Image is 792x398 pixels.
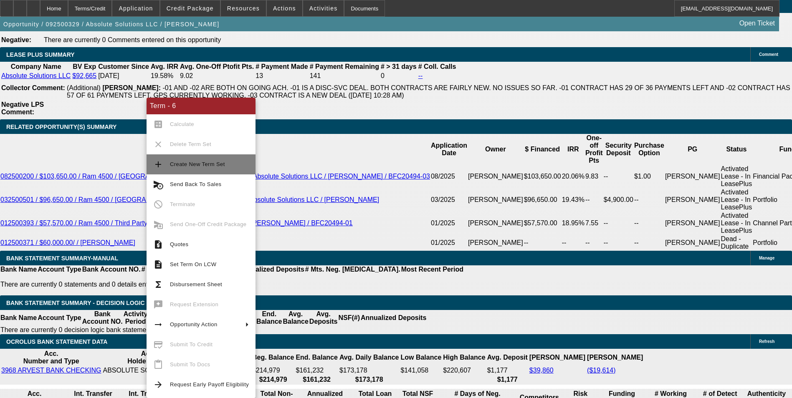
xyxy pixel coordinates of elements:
span: Disbursement Sheet [170,281,222,287]
button: Activities [303,0,344,16]
td: 01/2025 [430,235,468,251]
span: Bank Statement Summary - Decision Logic [6,300,145,306]
td: 03/2025 [430,188,468,212]
td: [DATE] [98,72,149,80]
th: Account Type [37,265,82,274]
mat-icon: description [153,259,163,270]
td: Activated Lease - In LeasePlus [721,165,753,188]
td: $220,607 [443,366,486,375]
span: Opportunity / 092500329 / Absolute Solutions LLC / [PERSON_NAME] [3,21,219,28]
td: [PERSON_NAME] [468,188,524,212]
td: $1,177 [487,366,528,375]
th: $ Financed [524,134,562,165]
span: Opportunity Action [170,321,218,327]
b: Collector Comment: [1,84,65,91]
span: RELATED OPPORTUNITY(S) SUMMARY [6,123,116,130]
td: $141,058 [400,366,442,375]
b: Company Name [11,63,61,70]
th: Annualized Deposits [238,265,304,274]
td: $4,900.00 [603,188,634,212]
th: IRR [562,134,585,165]
td: 19.43% [562,188,585,212]
th: Status [721,134,753,165]
span: OCROLUS BANK STATEMENT DATA [6,338,107,345]
span: LEASE PLUS SUMMARY [6,51,75,58]
th: Purchase Option [634,134,665,165]
td: [PERSON_NAME] [468,165,524,188]
span: Activities [309,5,338,12]
span: Comment [759,52,778,57]
a: 032500501 / $96,650.00 / Ram 4500 / [GEOGRAPHIC_DATA] Wrecker Sales, Inc. / Absolute Solutions LL... [0,196,379,203]
td: -- [524,235,562,251]
mat-icon: cancel_schedule_send [153,179,163,189]
th: Avg. Deposit [487,350,528,365]
p: There are currently 0 statements and 0 details entered on this opportunity [0,281,463,288]
b: Avg. IRR [151,63,178,70]
td: [PERSON_NAME] [468,212,524,235]
td: 19.58% [150,72,179,80]
td: [PERSON_NAME] [665,165,721,188]
th: Most Recent Period [401,265,464,274]
th: Low Balance [400,350,442,365]
a: 012500371 / $60,000.00/ / [PERSON_NAME] [0,239,135,246]
td: $96,650.00 [524,188,562,212]
th: Avg. Balance [282,310,309,326]
span: Manage [759,256,774,260]
span: Actions [273,5,296,12]
td: 13 [255,72,308,80]
td: Activated Lease - In LeasePlus [721,188,753,212]
td: 9.02 [180,72,254,80]
th: Avg. Daily Balance [339,350,400,365]
th: One-off Profit Pts [585,134,603,165]
th: Bank Account NO. [82,265,141,274]
a: $92,665 [72,72,96,79]
td: $214,979 [252,366,294,375]
th: Owner [468,134,524,165]
td: -- [634,235,665,251]
th: End. Balance [256,310,282,326]
mat-icon: functions [153,280,163,290]
td: -- [585,188,603,212]
th: [PERSON_NAME] [529,350,586,365]
span: Quotes [170,241,188,247]
td: 18.95% [562,212,585,235]
a: 082500200 / $103,650.00 / Ram 4500 / [GEOGRAPHIC_DATA] Wrecker Sales, Inc. / Absolute Solutions L... [0,173,430,180]
span: Credit Package [167,5,214,12]
b: # Coll. Calls [418,63,456,70]
b: BV Exp [73,63,96,70]
td: 0 [380,72,417,80]
mat-icon: request_quote [153,239,163,249]
span: BANK STATEMENT SUMMARY-MANUAL [6,255,118,262]
td: Activated Lease - In LeasePlus [721,212,753,235]
th: Annualized Deposits [360,310,427,326]
td: 7.55 [585,212,603,235]
div: Term - 6 [147,98,256,114]
span: Set Term On LCW [170,261,216,267]
td: $103,650.00 [524,165,562,188]
th: Avg. Deposits [309,310,338,326]
a: Absolute Solutions LLC [1,72,71,79]
span: (Additional) [67,84,101,91]
td: [PERSON_NAME] [665,212,721,235]
button: Credit Package [160,0,220,16]
th: Bank Account NO. [82,310,123,326]
a: $39,860 [529,367,554,374]
td: -- [634,212,665,235]
b: # > 31 days [381,63,417,70]
span: Send Back To Sales [170,181,221,187]
td: -- [634,188,665,212]
th: Account Type [37,310,82,326]
b: Customer Since [98,63,149,70]
th: Application Date [430,134,468,165]
span: Resources [227,5,260,12]
mat-icon: arrow_right_alt [153,320,163,330]
td: $57,570.00 [524,212,562,235]
td: Dead - Duplicate [721,235,753,251]
th: # Of Periods [141,265,181,274]
th: End. Balance [295,350,338,365]
th: Activity Period [123,310,148,326]
td: $1.00 [634,165,665,188]
span: There are currently 0 Comments entered on this opportunity [44,36,221,43]
th: Beg. Balance [252,350,294,365]
th: $214,979 [252,375,294,384]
